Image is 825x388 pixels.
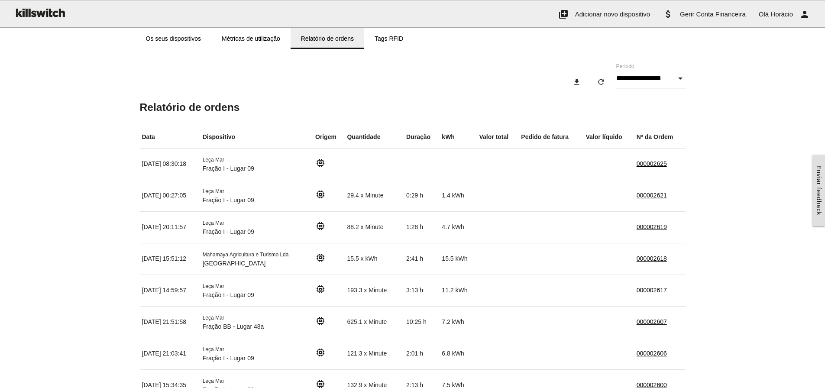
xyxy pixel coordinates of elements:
[313,126,345,149] th: Origem
[140,148,201,180] td: [DATE] 08:30:18
[637,255,667,262] a: 000002618
[203,355,254,362] span: Fração I - Lugar 09
[345,180,404,211] td: 29.4 x Minute
[573,74,581,90] i: download
[404,126,440,149] th: Duração
[637,287,667,294] a: 000002617
[203,220,224,226] span: Leça Mar
[140,338,201,369] td: [DATE] 21:03:41
[345,126,404,149] th: Quantidade
[440,126,477,149] th: kWh
[566,74,588,90] button: download
[637,223,667,230] a: 000002619
[404,275,440,306] td: 3:13 h
[140,306,201,338] td: [DATE] 21:51:58
[584,126,634,149] th: Valor líquido
[404,338,440,369] td: 2:01 h
[663,0,673,28] i: attach_money
[203,228,254,235] span: Fração I - Lugar 09
[440,275,477,306] td: 11.2 kWh
[558,0,569,28] i: add_to_photos
[315,189,326,200] i: memory
[203,346,224,352] span: Leça Mar
[634,126,686,149] th: Nº da Ordem
[315,252,326,263] i: memory
[345,211,404,243] td: 88.2 x Minute
[345,306,404,338] td: 625.1 x Minute
[140,243,201,275] td: [DATE] 15:51:12
[637,160,667,167] a: 000002625
[812,155,825,226] a: Enviar feedback
[315,158,326,168] i: memory
[364,28,414,49] a: Tags RFID
[575,10,650,18] span: Adicionar novo dispositivo
[136,28,212,49] a: Os seus dispositivos
[203,157,224,163] span: Leça Mar
[404,243,440,275] td: 2:41 h
[345,338,404,369] td: 121.3 x Minute
[597,74,605,90] i: refresh
[315,316,326,326] i: memory
[404,180,440,211] td: 0:29 h
[345,243,404,275] td: 15.5 x kWh
[201,126,313,149] th: Dispositivo
[211,28,291,49] a: Métricas de utilização
[637,318,667,325] a: 000002607
[680,10,746,18] span: Gerir Conta Financeira
[291,28,364,49] a: Relatório de ordens
[770,10,793,18] span: Horácio
[203,165,254,172] span: Fração I - Lugar 09
[203,323,264,330] span: Fração BB - Lugar 48a
[637,350,667,357] a: 000002606
[140,180,201,211] td: [DATE] 00:27:05
[590,74,612,90] button: refresh
[140,101,686,113] h5: Relatório de ordens
[315,284,326,294] i: memory
[799,0,810,28] i: person
[637,192,667,199] a: 000002621
[203,188,224,194] span: Leça Mar
[315,347,326,358] i: memory
[345,275,404,306] td: 193.3 x Minute
[203,378,224,384] span: Leça Mar
[203,252,289,258] span: Mahamaya Agricultura e Turismo Lda
[140,275,201,306] td: [DATE] 14:59:57
[616,62,634,70] label: Período
[440,211,477,243] td: 4.7 kWh
[759,10,769,18] span: Olá
[519,126,583,149] th: Pedido de fatura
[203,315,224,321] span: Leça Mar
[440,243,477,275] td: 15.5 kWh
[477,126,519,149] th: Valor total
[203,197,254,204] span: Fração I - Lugar 09
[440,180,477,211] td: 1.4 kWh
[404,306,440,338] td: 10:25 h
[13,0,67,25] img: ks-logo-black-160-b.png
[203,283,224,289] span: Leça Mar
[203,291,254,298] span: Fração I - Lugar 09
[315,221,326,231] i: memory
[140,126,201,149] th: Data
[440,338,477,369] td: 6.8 kWh
[404,211,440,243] td: 1:28 h
[440,306,477,338] td: 7.2 kWh
[203,260,266,267] span: [GEOGRAPHIC_DATA]
[140,211,201,243] td: [DATE] 20:11:57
